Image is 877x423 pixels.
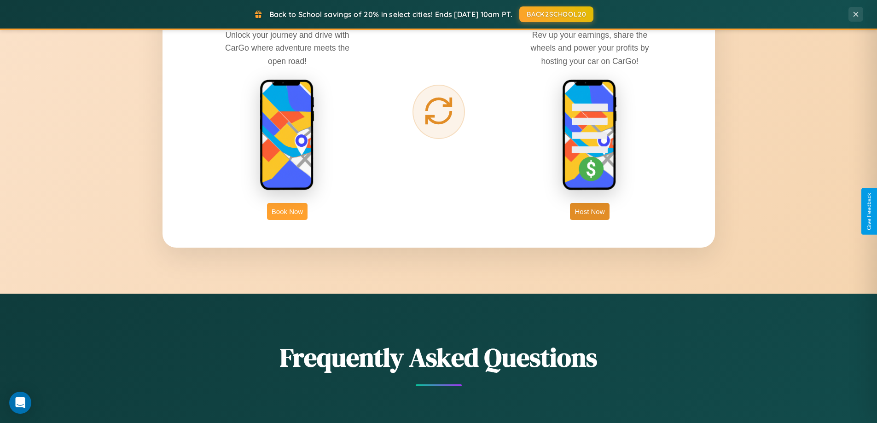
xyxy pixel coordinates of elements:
span: Back to School savings of 20% in select cities! Ends [DATE] 10am PT. [269,10,512,19]
button: Book Now [267,203,308,220]
div: Open Intercom Messenger [9,392,31,414]
p: Rev up your earnings, share the wheels and power your profits by hosting your car on CarGo! [521,29,659,67]
img: rent phone [260,79,315,191]
div: Give Feedback [866,193,872,230]
button: BACK2SCHOOL20 [519,6,593,22]
p: Unlock your journey and drive with CarGo where adventure meets the open road! [218,29,356,67]
img: host phone [562,79,617,191]
button: Host Now [570,203,609,220]
h2: Frequently Asked Questions [163,340,715,375]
